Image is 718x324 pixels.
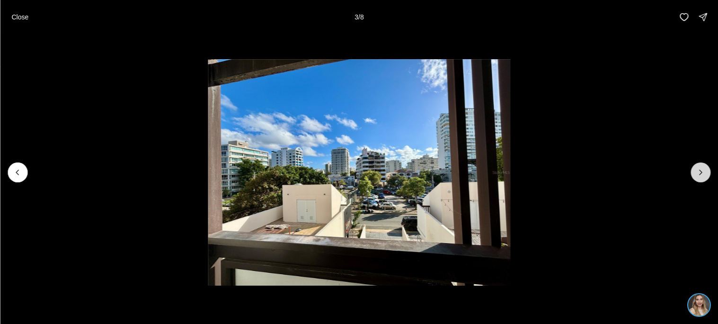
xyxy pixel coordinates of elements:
[355,13,363,21] p: 3 / 8
[8,162,27,182] button: Previous slide
[11,13,28,21] p: Close
[6,6,27,27] img: ac2afc0f-b966-43d0-ba7c-ef51505f4d54.jpg
[691,162,710,182] button: Next slide
[6,8,34,27] button: Close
